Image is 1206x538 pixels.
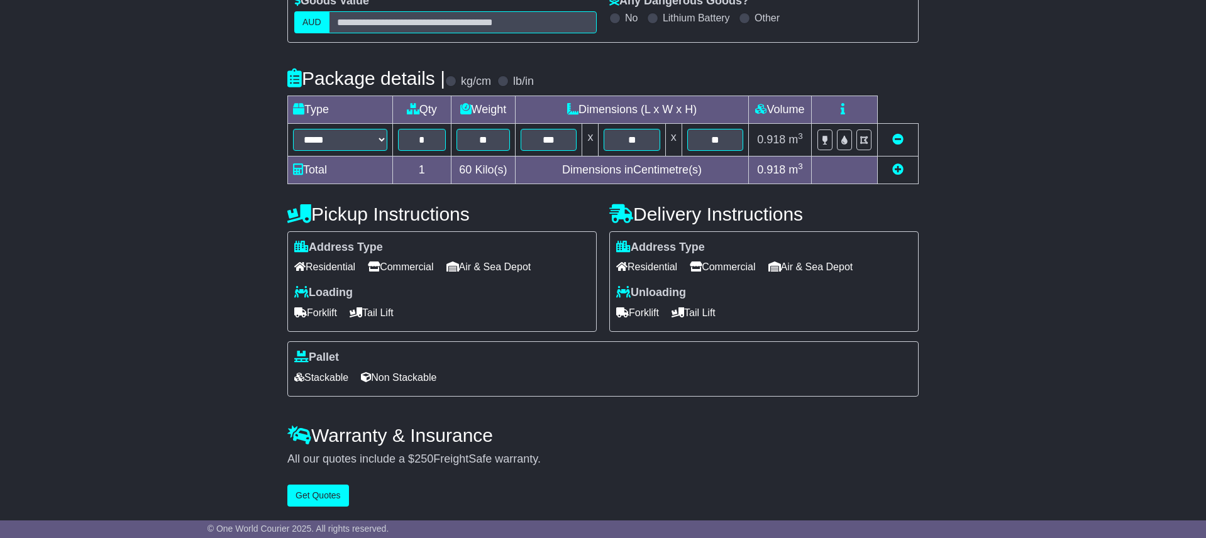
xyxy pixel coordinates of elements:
sup: 3 [798,131,803,141]
td: x [665,123,682,156]
td: 1 [393,156,451,184]
span: Stackable [294,368,348,387]
label: AUD [294,11,329,33]
span: © One World Courier 2025. All rights reserved. [207,524,389,534]
span: Non Stackable [361,368,436,387]
span: Commercial [690,257,755,277]
span: Residential [294,257,355,277]
sup: 3 [798,162,803,171]
label: Address Type [616,241,705,255]
label: kg/cm [461,75,491,89]
label: Lithium Battery [663,12,730,24]
td: Kilo(s) [451,156,516,184]
label: Address Type [294,241,383,255]
span: Residential [616,257,677,277]
label: lb/in [513,75,534,89]
span: Tail Lift [350,303,394,322]
h4: Pickup Instructions [287,204,597,224]
td: Dimensions (L x W x H) [516,96,749,123]
td: Type [288,96,393,123]
td: Weight [451,96,516,123]
label: Loading [294,286,353,300]
label: No [625,12,638,24]
h4: Package details | [287,68,445,89]
a: Remove this item [892,133,904,146]
a: Add new item [892,163,904,176]
span: 0.918 [757,163,785,176]
td: Qty [393,96,451,123]
td: x [582,123,599,156]
h4: Delivery Instructions [609,204,919,224]
span: 250 [414,453,433,465]
td: Volume [748,96,811,123]
span: m [788,163,803,176]
span: Commercial [368,257,433,277]
span: m [788,133,803,146]
td: Total [288,156,393,184]
label: Other [755,12,780,24]
button: Get Quotes [287,485,349,507]
span: Tail Lift [672,303,716,322]
label: Unloading [616,286,686,300]
td: Dimensions in Centimetre(s) [516,156,749,184]
span: 0.918 [757,133,785,146]
span: Forklift [294,303,337,322]
span: Forklift [616,303,659,322]
h4: Warranty & Insurance [287,425,919,446]
span: Air & Sea Depot [446,257,531,277]
label: Pallet [294,351,339,365]
div: All our quotes include a $ FreightSafe warranty. [287,453,919,466]
span: 60 [459,163,472,176]
span: Air & Sea Depot [768,257,853,277]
